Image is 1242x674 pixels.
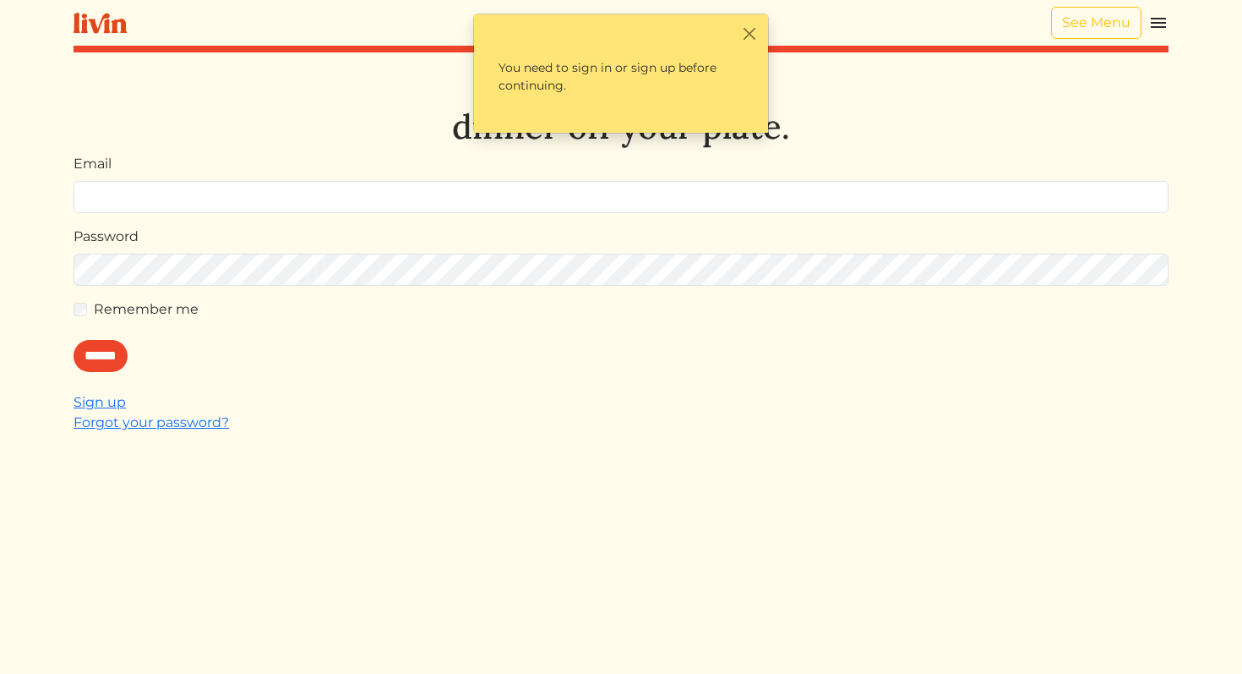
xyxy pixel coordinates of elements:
h1: Let's take dinner off your plate. [74,66,1168,147]
label: Email [74,154,112,174]
label: Password [74,227,139,247]
img: livin-logo-a0d97d1a881af30f6274990eb6222085a2533c92bbd1e4f22c21b4f0d0e3210c.svg [74,13,127,34]
a: Forgot your password? [74,414,229,430]
a: See Menu [1051,7,1141,39]
button: Close [740,25,758,42]
p: You need to sign in or sign up before continuing. [484,45,758,109]
label: Remember me [94,299,199,320]
a: Sign up [74,394,126,410]
img: menu_hamburger-cb6d353cf0ecd9f46ceae1c99ecbeb4a00e71ca567a856bd81f57e9d8c17bb26.svg [1148,13,1168,33]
